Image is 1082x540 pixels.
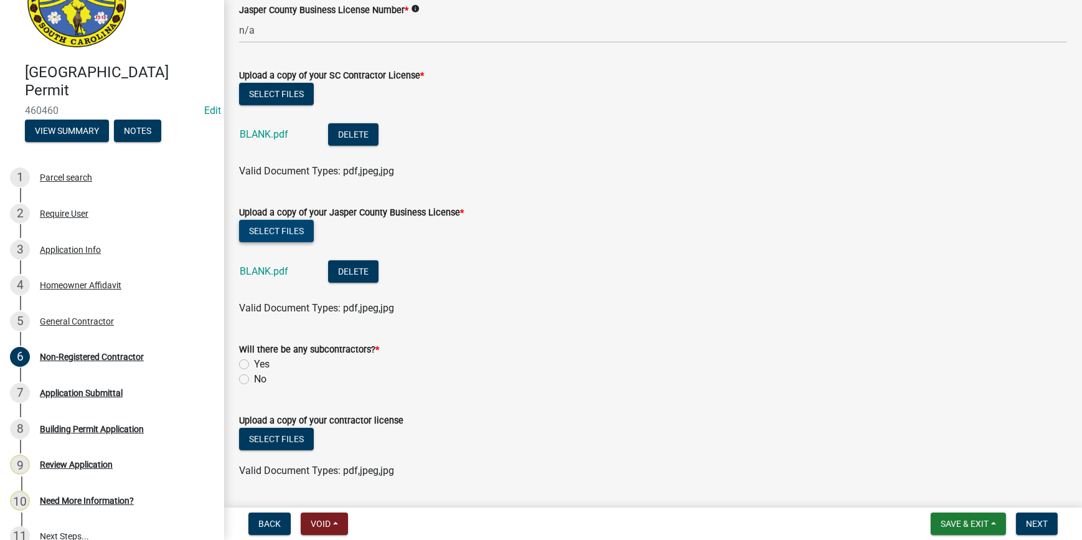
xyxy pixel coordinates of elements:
label: No [254,372,266,387]
span: Valid Document Types: pdf,jpeg,jpg [239,302,394,314]
a: Edit [204,105,221,116]
label: Upload a copy of your Jasper County Business License [239,209,464,217]
span: Valid Document Types: pdf,jpeg,jpg [239,165,394,177]
div: Application Submittal [40,389,123,397]
button: Next [1016,513,1058,535]
span: Valid Document Types: pdf,jpeg,jpg [239,465,394,476]
button: Select files [239,83,314,105]
button: View Summary [25,120,109,142]
label: Upload a copy of your contractor license [239,417,403,425]
div: Non-Registered Contractor [40,353,144,361]
div: Homeowner Affidavit [40,281,121,290]
span: Save & Exit [941,519,989,529]
div: 6 [10,347,30,367]
span: Void [311,519,331,529]
div: 10 [10,491,30,511]
i: info [411,4,420,13]
wm-modal-confirm: Summary [25,126,109,136]
label: Upload a copy of your SC Contractor License [239,72,424,80]
button: Back [248,513,291,535]
wm-modal-confirm: Delete Document [328,266,379,278]
button: Delete [328,123,379,146]
div: 3 [10,240,30,260]
div: 9 [10,455,30,475]
a: BLANK.pdf [240,128,288,140]
label: Jasper County Business License Number [239,6,408,15]
a: BLANK.pdf [240,265,288,277]
div: Review Application [40,460,113,469]
div: Need More Information? [40,496,134,505]
button: Save & Exit [931,513,1006,535]
button: Void [301,513,348,535]
div: Parcel search [40,173,92,182]
wm-modal-confirm: Delete Document [328,129,379,141]
button: Notes [114,120,161,142]
label: Yes [254,357,270,372]
button: Select files [239,428,314,450]
div: Require User [40,209,88,218]
div: 7 [10,383,30,403]
div: 8 [10,419,30,439]
div: 5 [10,311,30,331]
h4: [GEOGRAPHIC_DATA] Permit [25,64,214,100]
label: Will there be any subcontractors? [239,346,379,354]
div: 2 [10,204,30,224]
button: Delete [328,260,379,283]
span: Back [258,519,281,529]
wm-modal-confirm: Notes [114,126,161,136]
div: General Contractor [40,317,114,326]
span: Next [1026,519,1048,529]
div: 4 [10,275,30,295]
div: Application Info [40,245,101,254]
div: 1 [10,168,30,187]
wm-modal-confirm: Edit Application Number [204,105,221,116]
button: Select files [239,220,314,242]
div: Building Permit Application [40,425,144,433]
span: 460460 [25,105,199,116]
